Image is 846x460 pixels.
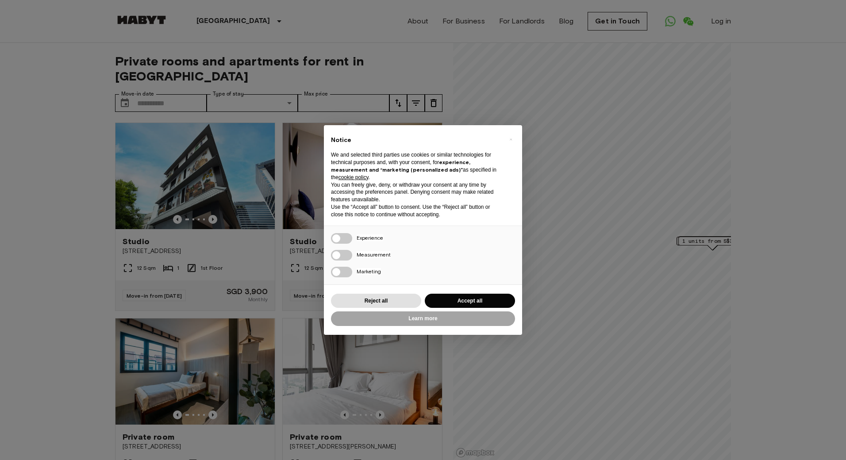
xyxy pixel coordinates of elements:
a: cookie policy [338,174,369,180]
span: Experience [357,234,383,241]
span: × [509,134,512,145]
button: Reject all [331,294,421,308]
button: Close this notice [504,132,518,146]
h2: Notice [331,136,501,145]
strong: experience, measurement and “marketing (personalized ads)” [331,159,470,173]
span: Measurement [357,251,391,258]
p: You can freely give, deny, or withdraw your consent at any time by accessing the preferences pane... [331,181,501,203]
button: Learn more [331,311,515,326]
p: We and selected third parties use cookies or similar technologies for technical purposes and, wit... [331,151,501,181]
span: Marketing [357,268,381,275]
p: Use the “Accept all” button to consent. Use the “Reject all” button or close this notice to conti... [331,203,501,218]
button: Accept all [425,294,515,308]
